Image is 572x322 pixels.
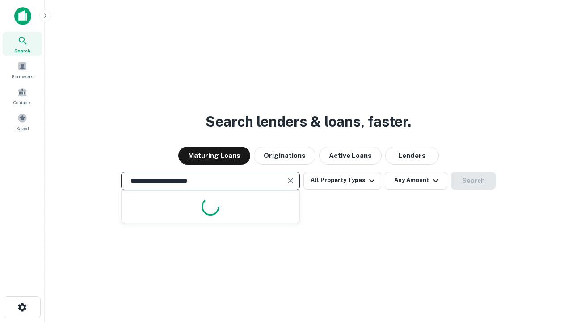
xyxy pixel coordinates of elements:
[319,147,382,165] button: Active Loans
[3,84,42,108] a: Contacts
[254,147,315,165] button: Originations
[13,99,31,106] span: Contacts
[527,250,572,293] iframe: Chat Widget
[3,32,42,56] a: Search
[3,58,42,82] a: Borrowers
[14,47,30,54] span: Search
[14,7,31,25] img: capitalize-icon.png
[16,125,29,132] span: Saved
[303,172,381,190] button: All Property Types
[385,147,439,165] button: Lenders
[12,73,33,80] span: Borrowers
[3,110,42,134] a: Saved
[385,172,447,190] button: Any Amount
[206,111,411,132] h3: Search lenders & loans, faster.
[284,174,297,187] button: Clear
[178,147,250,165] button: Maturing Loans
